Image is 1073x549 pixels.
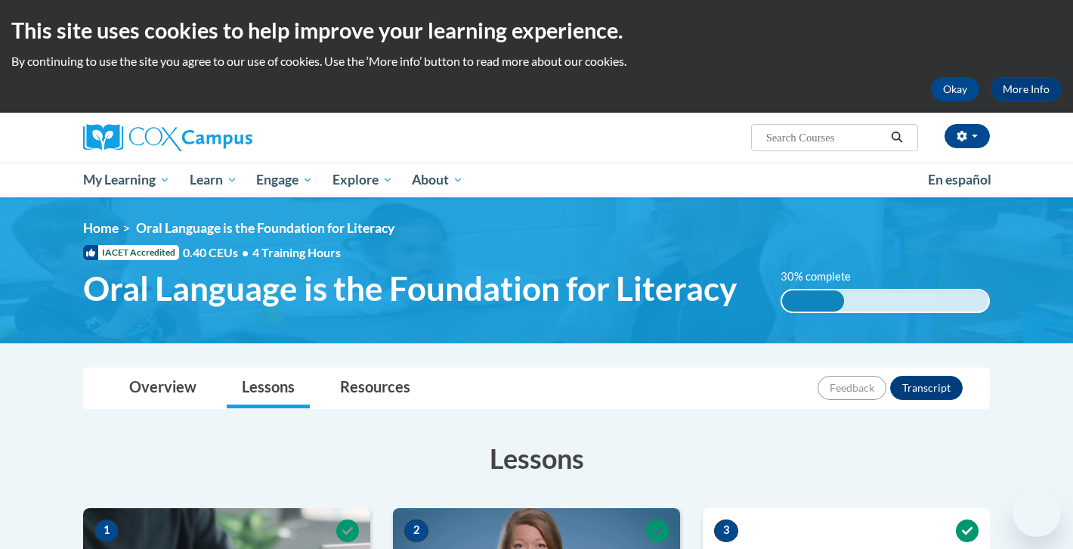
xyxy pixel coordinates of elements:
a: Overview [114,368,212,408]
button: Okay [931,77,979,101]
div: 30% complete [782,290,844,312]
span: Engage [256,171,313,189]
span: 4 Training Hours [252,245,341,259]
h3: Lessons [83,439,990,477]
span: Learn [190,171,237,189]
button: Search [886,129,908,147]
iframe: Button to launch messaging window [1013,489,1061,537]
button: Account Settings [945,124,990,148]
div: Main menu [60,163,1013,197]
button: Transcript [890,376,963,400]
a: Cox Campus [83,124,370,151]
span: • [242,245,249,259]
a: Engage [246,163,323,197]
p: By continuing to use the site you agree to our use of cookies. Use the ‘More info’ button to read... [11,53,1062,70]
span: Explore [332,171,393,189]
input: Search Courses [765,129,886,147]
a: En español [918,164,1001,196]
img: Cox Campus [83,124,252,151]
a: Home [83,220,119,236]
span: My Learning [83,171,170,189]
span: IACET Accredited [83,245,179,260]
a: Lessons [227,368,310,408]
span: Oral Language is the Foundation for Literacy [136,220,394,236]
span: 2 [404,520,428,542]
span: En español [928,172,991,188]
label: 30% complete [781,268,867,285]
span: Oral Language is the Foundation for Literacy [83,268,737,309]
a: My Learning [73,163,180,197]
a: More Info [991,77,1062,101]
button: Feedback [818,376,886,400]
h2: This site uses cookies to help improve your learning experience. [11,15,1062,45]
span: 1 [94,520,119,542]
span: 3 [714,520,738,542]
a: Resources [325,368,425,408]
a: Learn [180,163,247,197]
span: 0.40 CEUs [183,244,252,261]
a: Explore [323,163,403,197]
a: About [403,163,474,197]
span: About [412,171,463,189]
